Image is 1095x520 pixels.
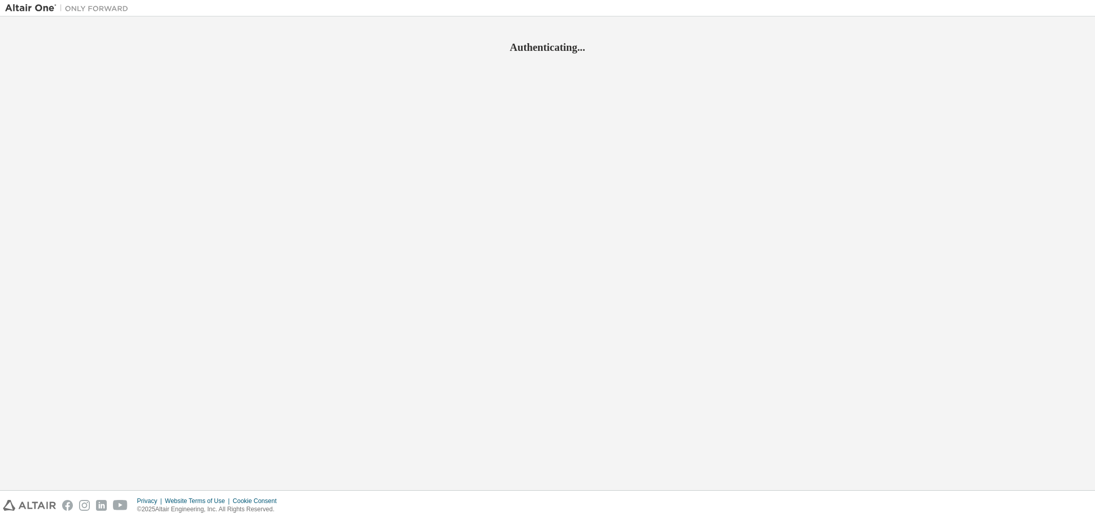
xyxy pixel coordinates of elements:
h2: Authenticating... [5,41,1090,54]
img: altair_logo.svg [3,500,56,511]
div: Privacy [137,497,165,505]
div: Cookie Consent [233,497,282,505]
img: facebook.svg [62,500,73,511]
img: instagram.svg [79,500,90,511]
img: Altair One [5,3,133,13]
p: © 2025 Altair Engineering, Inc. All Rights Reserved. [137,505,283,514]
img: linkedin.svg [96,500,107,511]
div: Website Terms of Use [165,497,233,505]
img: youtube.svg [113,500,128,511]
